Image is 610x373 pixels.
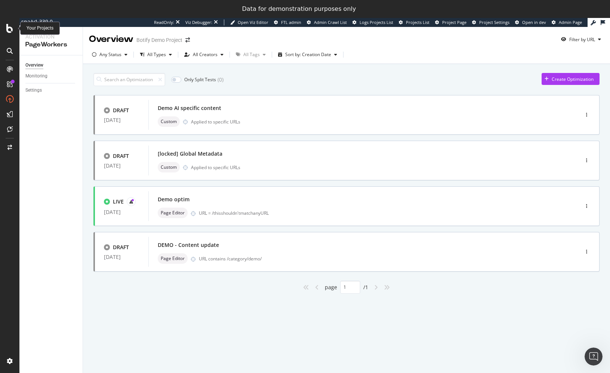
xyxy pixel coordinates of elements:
div: URL contains /category/demo/ [199,256,547,262]
span: Admin Crawl List [314,19,347,25]
a: Project Settings [472,19,509,25]
div: angles-left [300,281,312,293]
div: DEMO - Content update [158,241,219,249]
a: Monitoring [25,72,77,80]
div: Applied to specific URLs [191,119,240,125]
div: neutral label [158,253,188,264]
div: [locked] Global Metadata [158,150,222,158]
div: [DATE] [104,254,139,260]
button: All Types [137,49,175,61]
a: Open Viz Editor [230,19,268,25]
div: URL = /thisshouldn'tmatchanyURL [199,210,547,216]
span: Open in dev [522,19,546,25]
span: Admin Page [559,19,582,25]
div: Botify Demo Project [136,36,182,44]
span: Custom [161,119,177,124]
a: Admin Page [552,19,582,25]
div: Settings [25,86,42,94]
div: [DATE] [104,163,139,169]
div: angles-right [381,281,393,293]
a: spa/v1.339.0 [19,18,53,27]
div: All Tags [243,52,260,57]
div: PageWorkers [25,40,77,49]
div: Demo optim [158,196,190,203]
span: Page Editor [161,211,185,215]
div: Viz Debugger: [185,19,212,25]
span: Logs Projects List [360,19,393,25]
div: neutral label [158,162,180,172]
div: Data for demonstration purposes only [242,5,356,13]
div: All Creators [193,52,218,57]
div: spa/v1.339.0 [19,18,53,25]
div: DRAFT [113,107,129,114]
span: Page Editor [161,256,185,261]
a: Open in dev [515,19,546,25]
div: Filter by URL [569,36,595,43]
span: Project Settings [479,19,509,25]
div: [DATE] [104,117,139,123]
div: [DATE] [104,209,139,215]
div: neutral label [158,116,180,127]
div: All Types [147,52,166,57]
button: Create Optimization [542,73,600,85]
div: Activation [25,33,77,40]
div: Only Split Tests [184,76,216,83]
div: Overview [89,33,133,46]
div: Applied to specific URLs [191,164,240,171]
div: Demo AI specific content [158,104,221,112]
div: LIVE [113,198,124,205]
button: Filter by URL [558,33,604,45]
a: Settings [25,86,77,94]
div: Monitoring [25,72,47,80]
button: All Tags [233,49,269,61]
div: angle-left [312,281,322,293]
span: Project Page [442,19,466,25]
a: Logs Projects List [352,19,393,25]
iframe: Intercom live chat [585,348,603,366]
div: DRAFT [113,152,129,160]
div: ( 0 ) [218,76,224,83]
div: ReadOnly: [154,19,174,25]
div: Create Optimization [552,76,594,82]
a: Admin Crawl List [307,19,347,25]
a: FTL admin [274,19,301,25]
a: Overview [25,61,77,69]
div: arrow-right-arrow-left [185,37,190,43]
div: angle-right [371,281,381,293]
a: Projects List [399,19,429,25]
a: Project Page [435,19,466,25]
button: Sort by: Creation Date [275,49,340,61]
span: Custom [161,165,177,169]
div: neutral label [158,208,188,218]
div: Your Projects [27,25,53,31]
span: Open Viz Editor [238,19,268,25]
div: Sort by: Creation Date [285,52,331,57]
div: Overview [25,61,43,69]
div: DRAFT [113,244,129,251]
span: FTL admin [281,19,301,25]
div: page / 1 [325,281,368,294]
button: Any Status [89,49,130,61]
div: Any Status [99,52,121,57]
button: All Creators [181,49,227,61]
input: Search an Optimization [93,73,165,86]
span: Projects List [406,19,429,25]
